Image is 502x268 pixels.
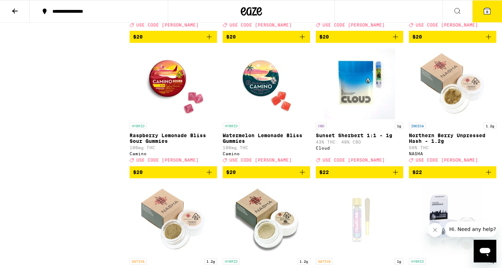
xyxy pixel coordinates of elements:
p: 1.2g [297,258,310,264]
button: Add to bag [316,31,403,43]
p: HYBRID [409,258,426,264]
p: SATIVA [130,258,147,264]
span: USE CODE [PERSON_NAME] [323,158,385,163]
span: USE CODE [PERSON_NAME] [416,23,478,27]
span: $20 [412,34,422,40]
button: Add to bag [316,166,403,178]
p: HYBRID [223,123,240,129]
button: Add to bag [130,166,217,178]
p: 1g [395,258,403,264]
p: HYBRID [223,258,240,264]
img: NASHA - Northern Berry Unpressed Hash - 1.2g [417,48,488,119]
span: USE CODE [PERSON_NAME] [136,23,199,27]
p: 100mg THC [223,145,310,150]
p: HYBRID [130,123,147,129]
p: 56% THC [409,145,496,150]
div: Camino [130,151,217,156]
img: Camino - Watermelon Lemonade Bliss Gummies [231,48,302,119]
span: $20 [133,34,143,40]
span: USE CODE [PERSON_NAME] [416,158,478,163]
span: $20 [226,169,236,175]
button: Add to bag [130,31,217,43]
p: 1.2g [204,258,217,264]
img: NASHA - Mendo Punch Unpressed Hash - 1.2g [231,184,302,255]
div: Cloud [316,146,403,150]
p: SATIVA [316,258,333,264]
img: Camino - Raspberry Lemonade Bliss Sour Gummies [138,48,209,119]
p: Northern Berry Unpressed Hash - 1.2g [409,133,496,144]
p: Watermelon Lemonade Bliss Gummies [223,133,310,144]
a: Open page for Sunset Sherbert 1:1 - 1g from Cloud [316,48,403,166]
p: 1g [395,123,403,129]
span: USE CODE [PERSON_NAME] [229,23,292,27]
button: Add to bag [223,166,310,178]
div: NASHA [409,151,496,156]
img: NASHA - Triple Junction Unpressed Hash - 1.2g [138,184,209,255]
span: $20 [226,34,236,40]
button: 8 [472,0,502,22]
iframe: Button to launch messaging window [474,240,496,262]
span: $22 [319,169,329,175]
iframe: Message from company [445,221,496,237]
p: INDICA [409,123,426,129]
span: $22 [412,169,422,175]
span: $20 [133,169,143,175]
a: Open page for Raspberry Lemonade Bliss Sour Gummies from Camino [130,48,217,166]
p: CBD [316,123,326,129]
span: USE CODE [PERSON_NAME] [136,158,199,163]
span: USE CODE [PERSON_NAME] [323,23,385,27]
button: Add to bag [223,31,310,43]
p: 100mg THC [130,145,217,150]
button: Add to bag [409,166,496,178]
p: Raspberry Lemonade Bliss Sour Gummies [130,133,217,144]
img: GoldDrop - Gushers Badder - 1g [423,184,482,255]
span: $20 [319,34,329,40]
button: Add to bag [409,31,496,43]
a: Open page for Northern Berry Unpressed Hash - 1.2g from NASHA [409,48,496,166]
span: 8 [486,10,488,14]
img: Cloud - Sunset Sherbert 1:1 - 1g [324,48,395,119]
iframe: Close message [428,223,442,237]
p: 43% THC: 48% CBD [316,140,403,144]
p: Sunset Sherbert 1:1 - 1g [316,133,403,138]
div: Camino [223,151,310,156]
p: 1.2g [484,123,496,129]
a: Open page for Watermelon Lemonade Bliss Gummies from Camino [223,48,310,166]
span: USE CODE [PERSON_NAME] [229,158,292,163]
